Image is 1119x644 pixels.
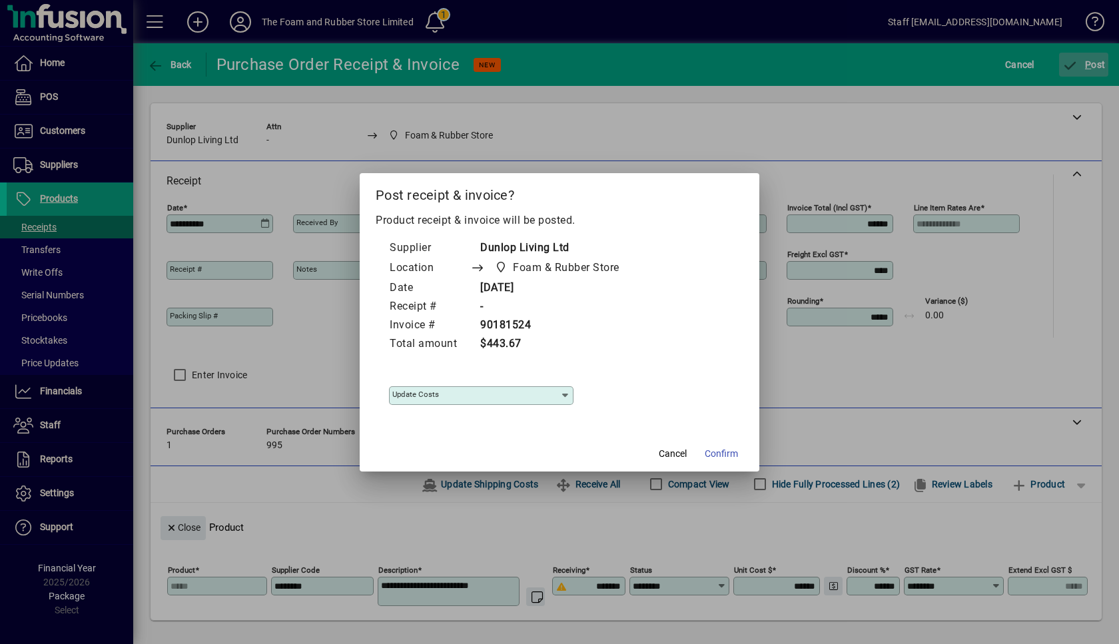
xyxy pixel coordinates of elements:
[470,239,645,258] td: Dunlop Living Ltd
[651,442,694,466] button: Cancel
[376,212,743,228] p: Product receipt & invoice will be posted.
[389,335,470,354] td: Total amount
[470,279,645,298] td: [DATE]
[659,447,687,461] span: Cancel
[705,447,738,461] span: Confirm
[513,260,619,276] span: Foam & Rubber Store
[389,239,470,258] td: Supplier
[389,279,470,298] td: Date
[470,335,645,354] td: $443.67
[470,316,645,335] td: 90181524
[389,258,470,279] td: Location
[392,390,439,399] mat-label: Update costs
[699,442,743,466] button: Confirm
[360,173,759,212] h2: Post receipt & invoice?
[470,298,645,316] td: -
[389,298,470,316] td: Receipt #
[491,258,625,277] span: Foam & Rubber Store
[389,316,470,335] td: Invoice #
